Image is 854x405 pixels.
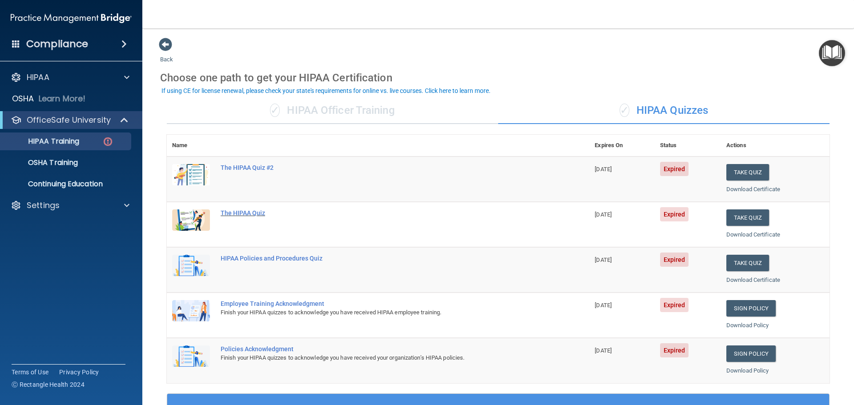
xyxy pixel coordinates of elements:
[27,72,49,83] p: HIPAA
[27,200,60,211] p: Settings
[12,93,34,104] p: OSHA
[221,164,545,171] div: The HIPAA Quiz #2
[660,253,689,267] span: Expired
[660,162,689,176] span: Expired
[221,255,545,262] div: HIPAA Policies and Procedures Quiz
[221,300,545,307] div: Employee Training Acknowledgment
[160,86,492,95] button: If using CE for license renewal, please check your state's requirements for online vs. live cours...
[721,135,830,156] th: Actions
[595,257,612,263] span: [DATE]
[221,345,545,353] div: Policies Acknowledgment
[726,255,769,271] button: Take Quiz
[12,380,85,389] span: Ⓒ Rectangle Health 2024
[221,307,545,318] div: Finish your HIPAA quizzes to acknowledge you have received HIPAA employee training.
[59,368,99,377] a: Privacy Policy
[6,180,127,188] p: Continuing Education
[12,368,48,377] a: Terms of Use
[660,298,689,312] span: Expired
[726,277,780,283] a: Download Certificate
[700,342,843,377] iframe: Drift Widget Chat Controller
[221,209,545,217] div: The HIPAA Quiz
[726,322,769,329] a: Download Policy
[11,72,129,83] a: HIPAA
[6,158,78,167] p: OSHA Training
[167,97,498,124] div: HIPAA Officer Training
[27,115,111,125] p: OfficeSafe University
[660,343,689,357] span: Expired
[160,45,173,63] a: Back
[102,136,113,147] img: danger-circle.6113f641.png
[39,93,86,104] p: Learn More!
[726,164,769,180] button: Take Quiz
[270,104,280,117] span: ✓
[26,38,88,50] h4: Compliance
[595,347,612,354] span: [DATE]
[726,231,780,238] a: Download Certificate
[726,300,776,317] a: Sign Policy
[595,302,612,309] span: [DATE]
[11,115,129,125] a: OfficeSafe University
[655,135,721,156] th: Status
[6,137,79,146] p: HIPAA Training
[726,186,780,192] a: Download Certificate
[160,65,836,91] div: Choose one path to get your HIPAA Certification
[589,135,654,156] th: Expires On
[161,88,491,94] div: If using CE for license renewal, please check your state's requirements for online vs. live cours...
[221,353,545,363] div: Finish your HIPAA quizzes to acknowledge you have received your organization’s HIPAA policies.
[11,9,132,27] img: PMB logo
[819,40,845,66] button: Open Resource Center
[595,211,612,218] span: [DATE]
[660,207,689,221] span: Expired
[167,135,215,156] th: Name
[11,200,129,211] a: Settings
[595,166,612,172] span: [DATE]
[498,97,830,124] div: HIPAA Quizzes
[726,209,769,226] button: Take Quiz
[620,104,629,117] span: ✓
